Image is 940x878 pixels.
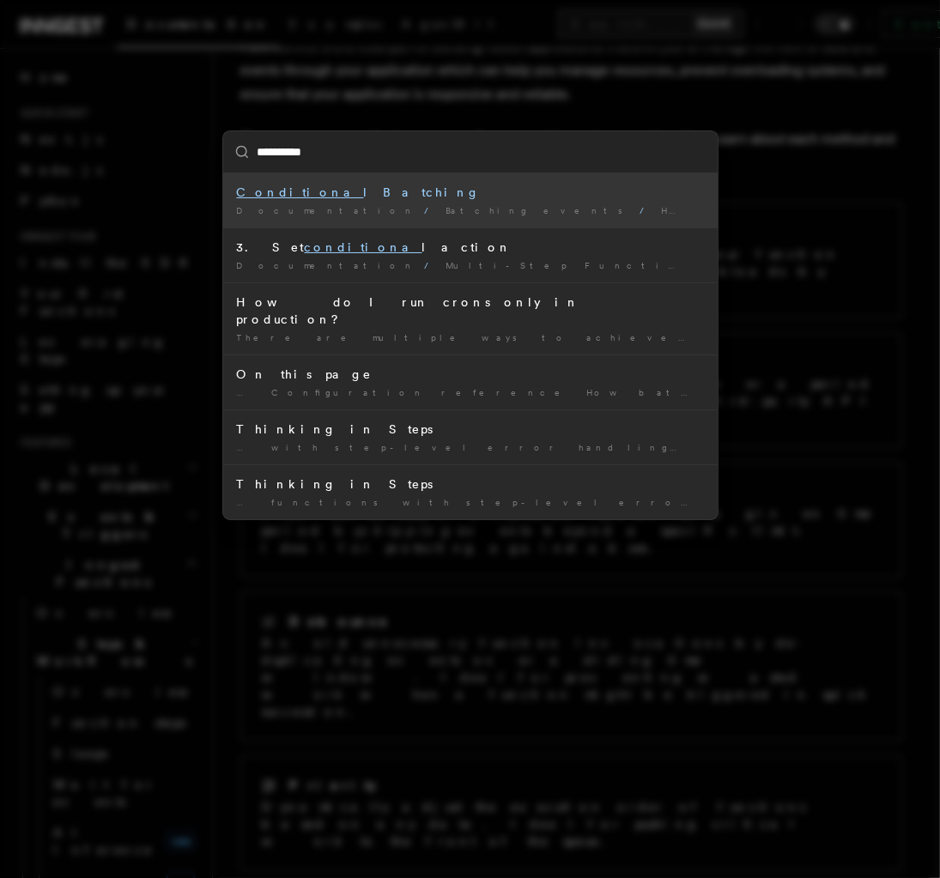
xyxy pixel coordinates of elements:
span: / [425,260,440,270]
div: … functions with step-level error handling, l steps and waits. [237,496,704,509]
span: / [640,205,655,215]
div: How do I run crons only in production? [237,294,704,328]
mark: Conditiona [237,185,364,199]
span: Batching events [446,205,634,215]
span: Documentation [237,205,418,215]
mark: conditiona [305,240,422,254]
div: … with step-level error handling, l steps and waits. Once … [237,441,704,454]
div: On this page [237,366,704,383]
div: l Batching [237,184,704,201]
div: 3. Set l action [237,239,704,256]
div: There are multiple ways to achieve it: lly rendering depending … [237,331,704,344]
span: Multi-Step Functions [446,260,711,270]
div: Thinking in Steps [237,475,704,493]
div: … Configuration reference How batching works l Batching Combining with other … [237,386,704,399]
div: Thinking in Steps [237,421,704,438]
span: Documentation [237,260,418,270]
span: How batching works [662,205,891,215]
span: / [425,205,440,215]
